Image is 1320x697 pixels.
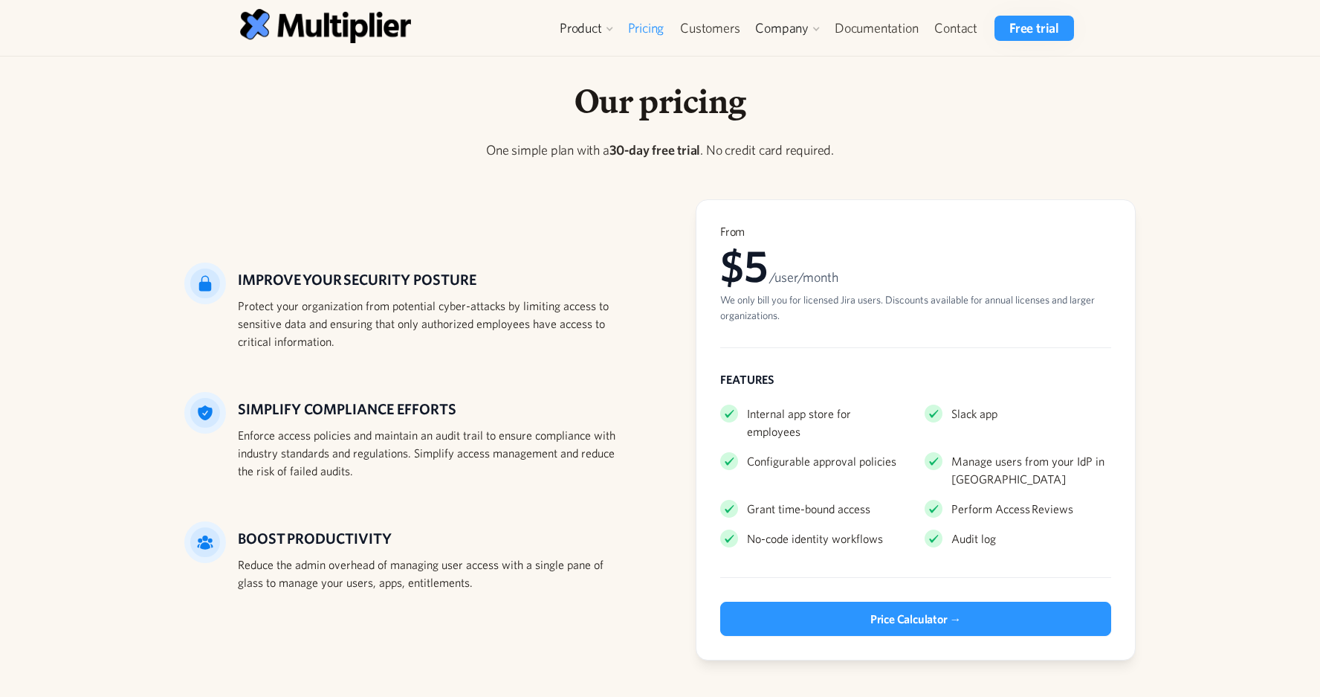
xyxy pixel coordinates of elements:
div: Slack app [951,405,997,423]
strong: 30-day free trial [609,142,701,158]
h5: Simplify compliance efforts [238,398,624,420]
div: Audit log [951,530,996,547]
p: ‍ [184,172,1136,192]
div: Protect your organization from potential cyber-attacks by limiting access to sensitive data and e... [238,297,624,350]
div: $5 [720,239,1111,292]
div: Internal app store for employees [747,405,907,440]
div: Perform Access Reviews [951,500,1073,518]
h1: Our pricing [184,80,1136,122]
div: Configurable approval policies [747,452,896,470]
a: Customers [672,16,748,41]
a: Contact [926,16,986,41]
div: Company [748,16,826,41]
div: Company [755,19,809,37]
a: Pricing [620,16,673,41]
div: From [720,224,1111,239]
div: We only bill you for licensed Jira users. Discounts available for annual licenses and larger orga... [720,292,1111,324]
p: One simple plan with a . No credit card required. [184,140,1136,160]
div: Enforce access policies and maintain an audit trail to ensure compliance with industry standards ... [238,426,624,480]
span: /user/month [769,269,838,285]
h5: IMPROVE YOUR SECURITY POSTURE [238,269,624,291]
div: Manage users from your IdP in [GEOGRAPHIC_DATA] [951,452,1111,488]
div: No-code identity workflows [747,530,883,547]
a: Price Calculator → [720,602,1111,636]
a: Documentation [826,16,926,41]
h5: BOOST PRODUCTIVITY [238,527,624,550]
div: Price Calculator → [870,610,961,628]
div: Grant time-bound access [747,500,870,518]
div: FEATURES [720,372,1111,387]
div: Product [552,16,620,41]
div: Reduce the admin overhead of managing user access with a single pane of glass to manage your user... [238,556,624,591]
div: Product [560,19,602,37]
a: Free trial [994,16,1074,41]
